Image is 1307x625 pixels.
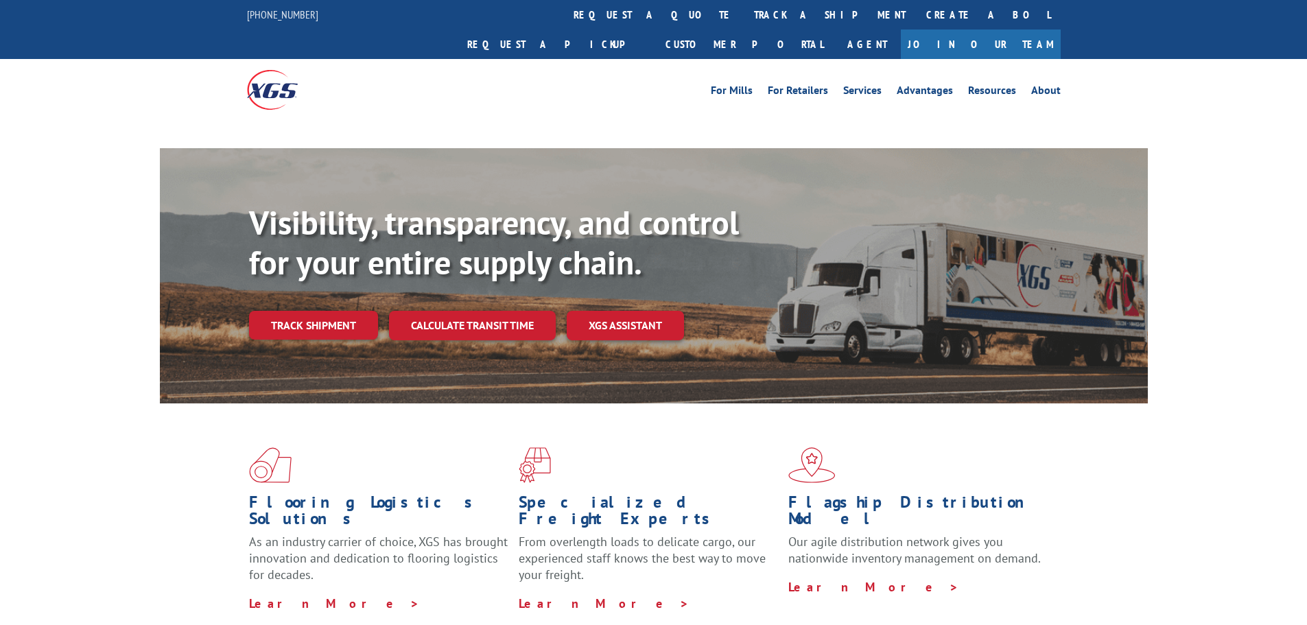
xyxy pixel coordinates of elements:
[711,85,753,100] a: For Mills
[249,447,292,483] img: xgs-icon-total-supply-chain-intelligence-red
[788,534,1041,566] span: Our agile distribution network gives you nationwide inventory management on demand.
[788,579,959,595] a: Learn More >
[249,534,508,582] span: As an industry carrier of choice, XGS has brought innovation and dedication to flooring logistics...
[249,201,739,283] b: Visibility, transparency, and control for your entire supply chain.
[834,30,901,59] a: Agent
[519,534,778,595] p: From overlength loads to delicate cargo, our experienced staff knows the best way to move your fr...
[788,447,836,483] img: xgs-icon-flagship-distribution-model-red
[249,311,378,340] a: Track shipment
[567,311,684,340] a: XGS ASSISTANT
[247,8,318,21] a: [PHONE_NUMBER]
[519,494,778,534] h1: Specialized Freight Experts
[768,85,828,100] a: For Retailers
[389,311,556,340] a: Calculate transit time
[901,30,1061,59] a: Join Our Team
[457,30,655,59] a: Request a pickup
[519,595,690,611] a: Learn More >
[655,30,834,59] a: Customer Portal
[788,494,1048,534] h1: Flagship Distribution Model
[249,595,420,611] a: Learn More >
[843,85,882,100] a: Services
[249,494,508,534] h1: Flooring Logistics Solutions
[519,447,551,483] img: xgs-icon-focused-on-flooring-red
[897,85,953,100] a: Advantages
[968,85,1016,100] a: Resources
[1031,85,1061,100] a: About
